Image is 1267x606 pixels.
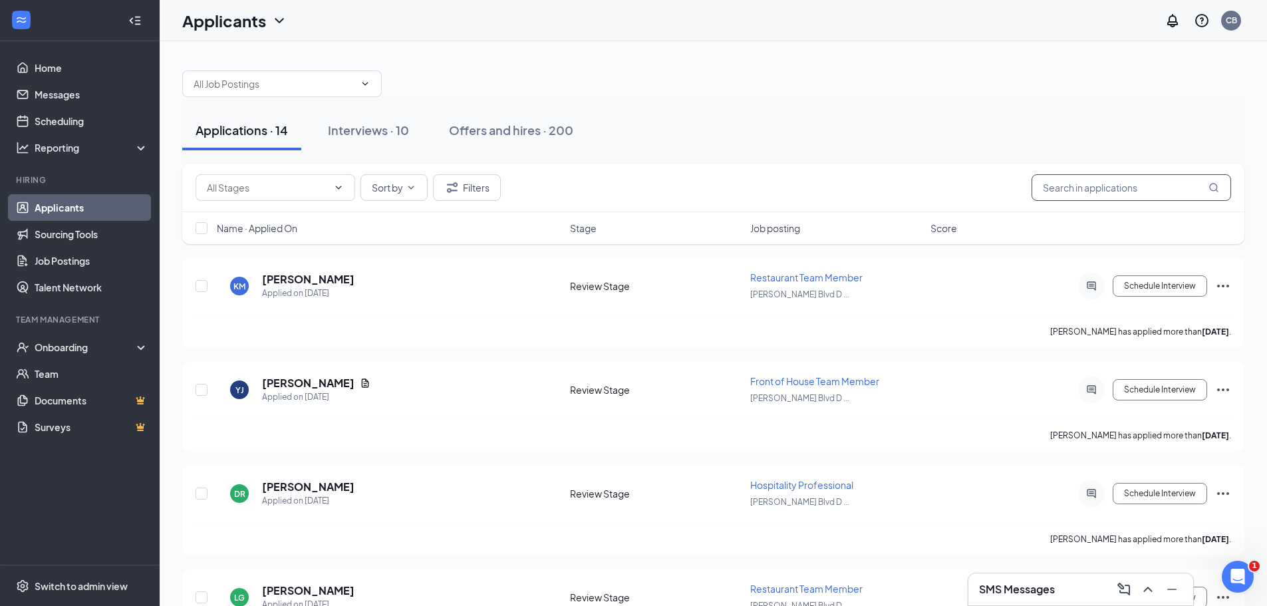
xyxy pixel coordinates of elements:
b: [DATE] [1202,430,1229,440]
div: Applied on [DATE] [262,287,354,300]
div: DR [234,488,245,500]
p: [PERSON_NAME] has applied more than . [1050,533,1231,545]
svg: Analysis [16,141,29,154]
div: Applications · 14 [196,122,288,138]
svg: ChevronDown [333,182,344,193]
h5: [PERSON_NAME] [262,583,354,598]
p: [PERSON_NAME] has applied more than . [1050,430,1231,441]
a: Sourcing Tools [35,221,148,247]
iframe: Intercom live chat [1222,561,1254,593]
svg: WorkstreamLogo [15,13,28,27]
div: Hiring [16,174,146,186]
svg: Document [360,378,370,388]
div: Review Stage [570,383,742,396]
svg: ActiveChat [1083,384,1099,395]
h3: SMS Messages [979,582,1055,597]
svg: Ellipses [1215,382,1231,398]
a: SurveysCrown [35,414,148,440]
svg: Filter [444,180,460,196]
span: [PERSON_NAME] Blvd D ... [750,393,849,403]
div: Onboarding [35,341,137,354]
svg: ActiveChat [1083,488,1099,499]
div: Reporting [35,141,149,154]
svg: ComposeMessage [1116,581,1132,597]
a: DocumentsCrown [35,387,148,414]
div: Applied on [DATE] [262,390,370,404]
svg: ChevronDown [406,182,416,193]
span: Hospitality Professional [750,479,853,491]
button: ChevronUp [1137,579,1159,600]
button: Minimize [1161,579,1183,600]
svg: ActiveChat [1083,281,1099,291]
span: Restaurant Team Member [750,271,863,283]
span: Score [930,222,957,235]
span: [PERSON_NAME] Blvd D ... [750,497,849,507]
div: YJ [235,384,244,396]
span: Front of House Team Member [750,375,879,387]
svg: ChevronDown [360,78,370,89]
div: Team Management [16,314,146,325]
div: Applied on [DATE] [262,494,354,508]
svg: Minimize [1164,581,1180,597]
a: Home [35,55,148,81]
button: Schedule Interview [1113,275,1207,297]
span: [PERSON_NAME] Blvd D ... [750,289,849,299]
h5: [PERSON_NAME] [262,480,354,494]
span: 1 [1249,561,1260,571]
b: [DATE] [1202,534,1229,544]
svg: Collapse [128,14,142,27]
div: KM [233,281,245,292]
div: Interviews · 10 [328,122,409,138]
svg: QuestionInfo [1194,13,1210,29]
a: Scheduling [35,108,148,134]
a: Messages [35,81,148,108]
button: Filter Filters [433,174,501,201]
a: Applicants [35,194,148,221]
button: Schedule Interview [1113,379,1207,400]
span: Sort by [372,183,403,192]
svg: Ellipses [1215,486,1231,502]
h1: Applicants [182,9,266,32]
input: All Stages [207,180,328,195]
span: Stage [570,222,597,235]
a: Job Postings [35,247,148,274]
button: Sort byChevronDown [360,174,428,201]
h5: [PERSON_NAME] [262,376,354,390]
div: Review Stage [570,591,742,604]
svg: ChevronUp [1140,581,1156,597]
svg: MagnifyingGlass [1208,182,1219,193]
p: [PERSON_NAME] has applied more than . [1050,326,1231,337]
a: Team [35,361,148,387]
input: All Job Postings [194,76,354,91]
a: Talent Network [35,274,148,301]
button: Schedule Interview [1113,483,1207,504]
span: Restaurant Team Member [750,583,863,595]
svg: Ellipses [1215,589,1231,605]
div: CB [1226,15,1237,26]
h5: [PERSON_NAME] [262,272,354,287]
div: Review Stage [570,487,742,500]
span: Name · Applied On [217,222,297,235]
svg: Ellipses [1215,278,1231,294]
input: Search in applications [1032,174,1231,201]
b: [DATE] [1202,327,1229,337]
svg: UserCheck [16,341,29,354]
div: Offers and hires · 200 [449,122,573,138]
div: Switch to admin view [35,579,128,593]
div: LG [234,592,245,603]
svg: ChevronDown [271,13,287,29]
div: Review Stage [570,279,742,293]
svg: Settings [16,579,29,593]
button: ComposeMessage [1113,579,1135,600]
span: Job posting [750,222,800,235]
svg: Notifications [1165,13,1181,29]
